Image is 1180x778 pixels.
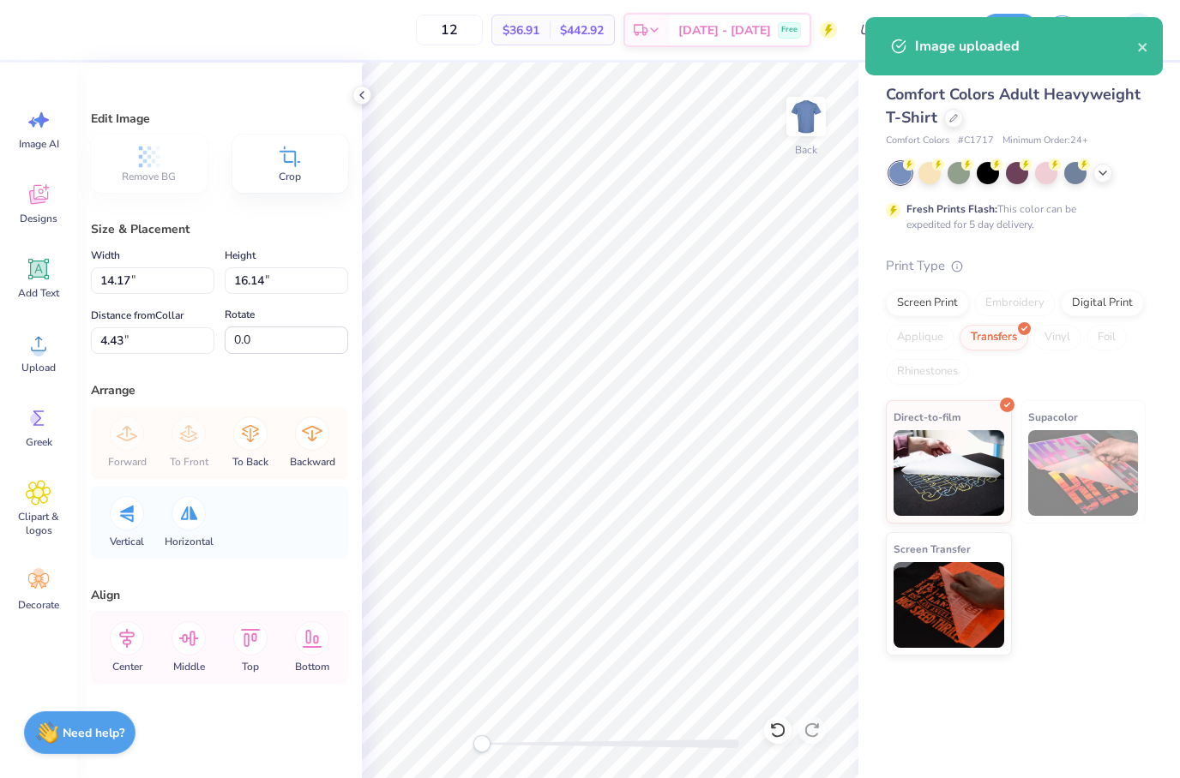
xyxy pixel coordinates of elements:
span: Middle [173,660,205,673]
span: Minimum Order: 24 + [1002,134,1088,148]
span: Horizontal [165,535,214,548]
span: Designs [20,212,57,225]
div: Foil [1087,325,1127,350]
button: close [1137,36,1149,57]
div: Transfers [960,325,1028,350]
img: Screen Transfer [894,562,1004,648]
div: Align [91,586,348,604]
div: Embroidery [974,290,1056,316]
input: – – [416,15,483,45]
img: Direct-to-film [894,430,1004,516]
span: $36.91 [503,21,539,39]
div: Arrange [91,381,348,399]
a: JW [1090,13,1163,47]
span: Top [242,660,259,673]
span: # C1717 [958,134,994,148]
div: Accessibility label [473,735,491,752]
img: Jessica Wendt [1121,13,1155,47]
span: Decorate [18,598,59,612]
div: Edit Image [91,110,348,128]
div: Vinyl [1033,325,1081,350]
span: Clipart & logos [10,510,67,537]
strong: Fresh Prints Flash: [906,202,997,216]
label: Rotate [225,304,255,325]
div: Image uploaded [915,36,1137,57]
span: To Back [232,455,268,469]
span: Vertical [110,535,144,548]
span: $442.92 [560,21,604,39]
span: Center [112,660,142,673]
span: Add Text [18,286,59,300]
div: Screen Print [886,290,969,316]
span: Supacolor [1028,408,1078,426]
span: Comfort Colors [886,134,949,148]
label: Height [225,245,256,266]
img: Back [789,99,823,134]
div: This color can be expedited for 5 day delivery. [906,201,1117,232]
div: Rhinestones [886,359,969,385]
label: Distance from Collar [91,305,184,326]
span: Greek [26,435,52,449]
label: Width [91,245,120,266]
span: Image AI [19,137,59,151]
div: Applique [886,325,954,350]
div: Digital Print [1061,290,1144,316]
span: Free [781,24,798,36]
span: [DATE] - [DATE] [678,21,771,39]
span: Crop [279,170,301,183]
div: Back [795,142,817,158]
img: Supacolor [1028,430,1139,516]
div: Print Type [886,256,1146,276]
span: Upload [21,361,56,374]
div: Size & Placement [91,220,348,238]
strong: Need help? [63,725,124,741]
input: Untitled Design [846,13,972,47]
span: Bottom [295,660,329,673]
span: Direct-to-film [894,408,961,426]
span: Backward [290,455,335,469]
span: Screen Transfer [894,540,971,558]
